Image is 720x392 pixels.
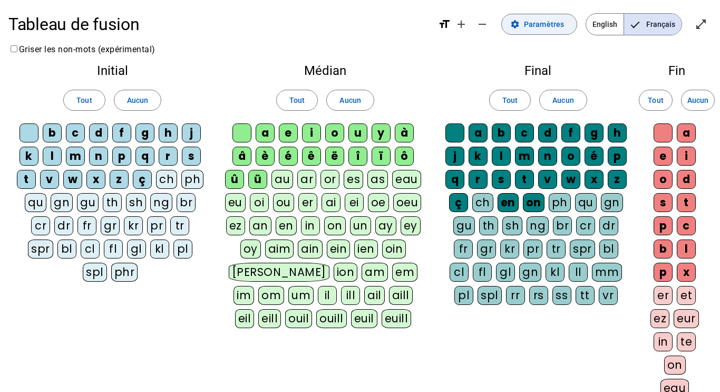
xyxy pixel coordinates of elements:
[273,193,294,212] div: ou
[489,90,531,111] button: Tout
[654,170,673,189] div: o
[285,309,312,328] div: ouil
[318,286,337,305] div: il
[529,286,548,305] div: rs
[576,286,595,305] div: tt
[443,64,634,77] h2: Final
[561,170,580,189] div: w
[101,216,120,235] div: gr
[538,147,557,166] div: n
[546,263,565,282] div: kl
[334,263,358,282] div: ion
[553,216,572,235] div: br
[674,309,699,328] div: eur
[301,216,320,235] div: in
[472,193,493,212] div: ch
[364,286,385,305] div: ail
[500,240,519,259] div: kr
[25,193,46,212] div: qu
[354,240,378,259] div: ien
[592,263,622,282] div: mm
[549,193,571,212] div: ph
[344,170,363,189] div: es
[276,216,297,235] div: en
[127,240,146,259] div: gl
[233,286,254,305] div: im
[325,147,344,166] div: ë
[389,286,413,305] div: aill
[43,123,62,142] div: b
[368,193,389,212] div: oe
[159,123,178,142] div: h
[469,170,488,189] div: r
[454,240,473,259] div: fr
[519,263,541,282] div: gn
[469,147,488,166] div: k
[225,193,246,212] div: eu
[81,240,100,259] div: cl
[492,147,511,166] div: l
[351,309,377,328] div: euil
[20,147,38,166] div: k
[57,240,76,259] div: bl
[181,170,203,189] div: ph
[450,263,469,282] div: cl
[225,64,425,77] h2: Médian
[654,332,673,351] div: in
[104,240,123,259] div: fl
[455,18,468,31] mat-icon: add
[63,170,82,189] div: w
[159,147,178,166] div: r
[523,193,544,212] div: on
[103,193,122,212] div: th
[66,147,85,166] div: m
[552,286,571,305] div: ss
[112,147,131,166] div: p
[83,263,107,282] div: spl
[569,263,588,282] div: ll
[523,240,542,259] div: pr
[8,7,430,41] h1: Tableau de fusion
[367,170,388,189] div: as
[182,147,201,166] div: s
[586,14,624,35] span: English
[599,216,618,235] div: dr
[654,216,673,235] div: p
[77,193,99,212] div: gu
[654,240,673,259] div: b
[248,170,267,189] div: ü
[326,90,374,111] button: Aucun
[348,123,367,142] div: u
[449,193,468,212] div: ç
[110,170,129,189] div: z
[506,286,525,305] div: rr
[392,170,421,189] div: eau
[515,147,534,166] div: m
[401,216,421,235] div: ey
[133,170,152,189] div: ç
[453,216,475,235] div: gu
[547,240,566,259] div: tr
[648,94,663,107] span: Tout
[677,240,696,259] div: l
[63,90,105,111] button: Tout
[232,147,251,166] div: â
[341,286,360,305] div: ill
[608,147,627,166] div: p
[77,216,96,235] div: fr
[496,263,515,282] div: gl
[476,18,489,31] mat-icon: remove
[375,216,396,235] div: ay
[43,147,62,166] div: l
[126,193,146,212] div: sh
[256,147,275,166] div: è
[31,216,50,235] div: cr
[316,309,346,328] div: ouill
[586,13,682,35] mat-button-toggle-group: Language selection
[322,193,340,212] div: ai
[515,170,534,189] div: t
[147,216,166,235] div: pr
[538,123,557,142] div: d
[86,170,105,189] div: x
[469,123,488,142] div: a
